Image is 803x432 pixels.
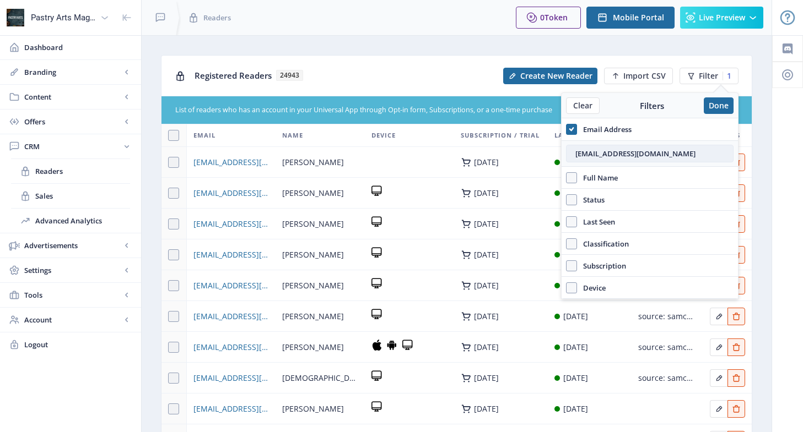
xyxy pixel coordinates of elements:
[563,310,588,323] div: [DATE]
[545,12,568,23] span: Token
[516,7,581,29] button: 0Token
[638,371,693,385] div: source: samcart-purchase
[24,116,121,127] span: Offers
[24,91,121,102] span: Content
[710,341,727,351] a: Edit page
[282,248,344,261] span: [PERSON_NAME]
[600,100,704,111] div: Filters
[282,402,344,415] span: [PERSON_NAME]
[461,129,540,142] span: Subscription / Trial
[680,68,739,84] button: Filter1
[24,67,121,78] span: Branding
[11,159,130,183] a: Readers
[563,341,588,354] div: [DATE]
[11,209,130,233] a: Advanced Analytics
[24,240,121,251] span: Advertisements
[282,371,358,385] span: [DEMOGRAPHIC_DATA]
[193,279,270,292] a: [EMAIL_ADDRESS][DOMAIN_NAME]
[604,68,673,84] button: Import CSV
[24,314,121,325] span: Account
[563,402,588,415] div: [DATE]
[24,289,121,300] span: Tools
[474,312,499,321] div: [DATE]
[31,6,96,30] div: Pastry Arts Magazine
[638,341,693,354] div: source: samcart-purchase
[577,237,629,250] span: Classification
[35,190,130,201] span: Sales
[613,13,664,22] span: Mobile Portal
[276,70,303,81] span: 24943
[203,12,231,23] span: Readers
[282,217,344,231] span: [PERSON_NAME]
[680,7,763,29] button: Live Preview
[24,141,121,152] span: CRM
[193,310,270,323] a: [EMAIL_ADDRESS][DOMAIN_NAME]
[566,97,600,114] button: Clear
[11,184,130,208] a: Sales
[35,166,130,177] span: Readers
[577,259,626,272] span: Subscription
[699,13,745,22] span: Live Preview
[710,402,727,413] a: Edit page
[474,374,499,382] div: [DATE]
[699,72,718,80] span: Filter
[577,171,618,184] span: Full Name
[727,310,745,320] a: Edit page
[282,310,344,323] span: [PERSON_NAME]
[577,193,605,206] span: Status
[474,189,499,198] div: [DATE]
[175,105,672,116] div: List of readers who has an account in your Universal App through Opt-in form, Subscriptions, or a...
[638,310,693,323] div: source: samcart-purchase
[193,371,270,385] a: [EMAIL_ADDRESS][DOMAIN_NAME]
[563,371,588,385] div: [DATE]
[282,156,344,169] span: [PERSON_NAME]
[193,402,270,415] a: [EMAIL_ADDRESS][DOMAIN_NAME]
[193,341,270,354] a: [EMAIL_ADDRESS][DOMAIN_NAME]
[282,129,303,142] span: Name
[193,156,270,169] a: [EMAIL_ADDRESS][DOMAIN_NAME]
[282,279,344,292] span: [PERSON_NAME]
[474,250,499,259] div: [DATE]
[24,339,132,350] span: Logout
[520,72,592,80] span: Create New Reader
[597,68,673,84] a: New page
[195,70,272,81] span: Registered Readers
[710,310,727,320] a: Edit page
[193,187,270,200] a: [EMAIL_ADDRESS][DOMAIN_NAME]
[193,129,215,142] span: Email
[193,248,270,261] a: [EMAIL_ADDRESS][DOMAIN_NAME]
[727,341,745,351] a: Edit page
[497,68,597,84] a: New page
[474,281,499,290] div: [DATE]
[586,7,675,29] button: Mobile Portal
[503,68,597,84] button: Create New Reader
[7,9,24,26] img: properties.app_icon.png
[474,404,499,413] div: [DATE]
[577,123,632,136] span: Email Address
[24,265,121,276] span: Settings
[474,158,499,167] div: [DATE]
[474,220,499,228] div: [DATE]
[727,402,745,413] a: Edit page
[371,129,396,142] span: Device
[623,72,666,80] span: Import CSV
[282,187,344,200] span: [PERSON_NAME]
[282,341,344,354] span: [PERSON_NAME]
[193,217,270,231] a: [EMAIL_ADDRESS][DOMAIN_NAME]
[35,215,130,226] span: Advanced Analytics
[710,371,727,382] a: Edit page
[704,97,734,114] button: Done
[474,343,499,352] div: [DATE]
[723,72,731,80] div: 1
[554,129,590,142] span: Last Seen
[24,42,132,53] span: Dashboard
